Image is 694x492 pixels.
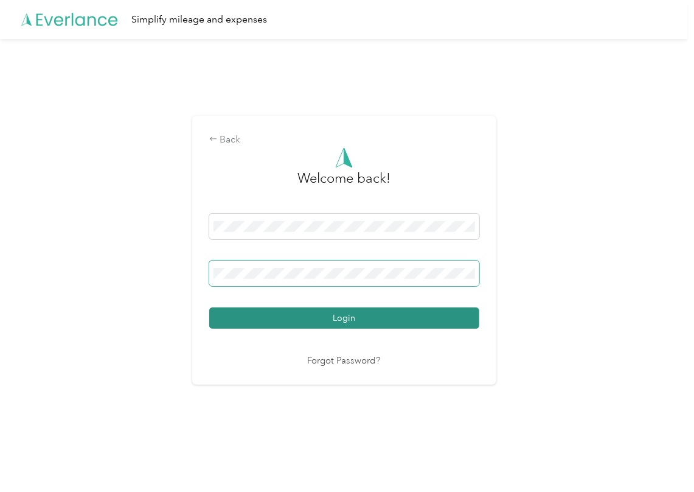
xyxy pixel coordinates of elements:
[308,354,381,368] a: Forgot Password?
[131,12,267,27] div: Simplify mileage and expenses
[297,168,390,201] h3: greeting
[209,307,479,329] button: Login
[626,424,694,492] iframe: Everlance-gr Chat Button Frame
[209,133,479,147] div: Back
